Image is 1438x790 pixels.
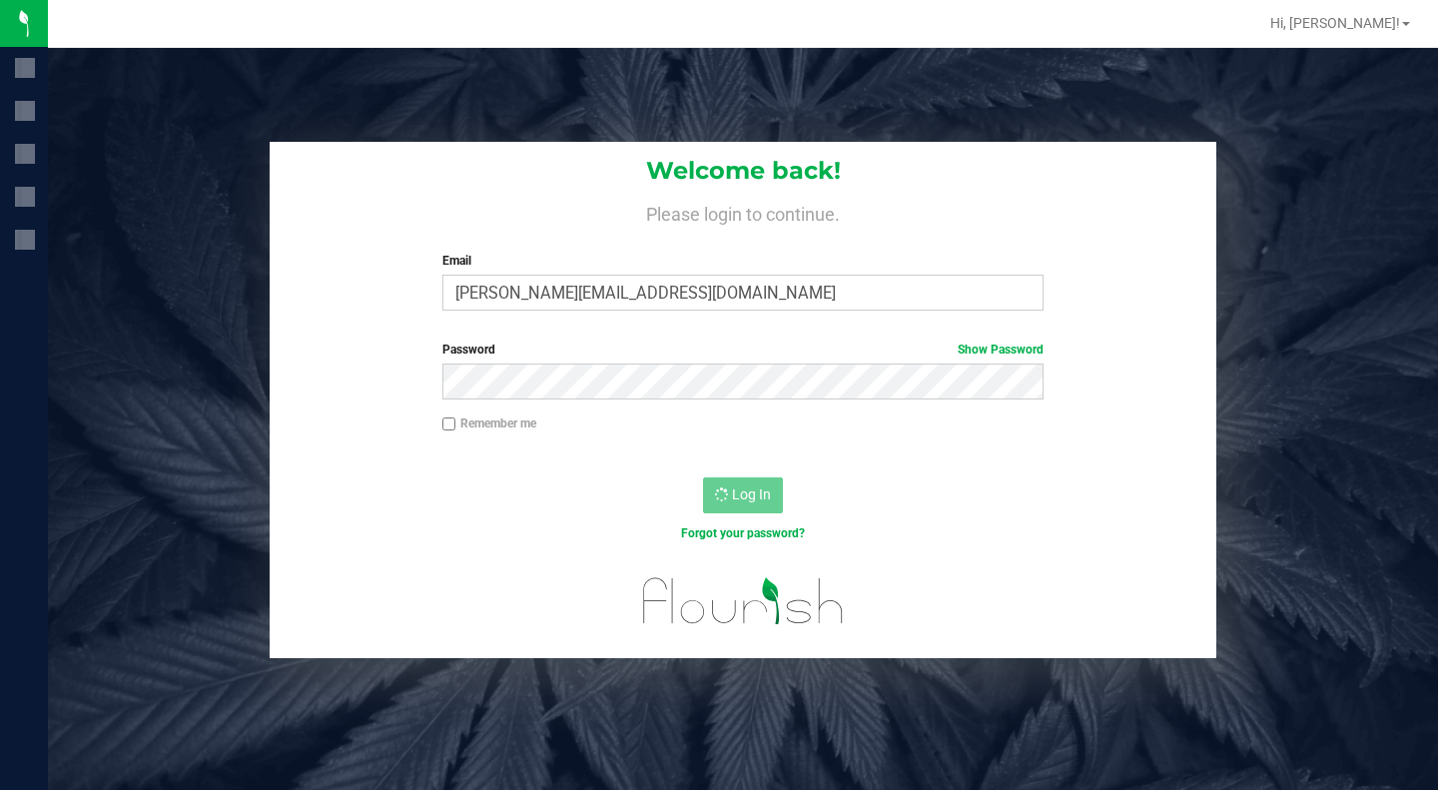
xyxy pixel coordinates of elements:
span: Hi, [PERSON_NAME]! [1270,15,1400,31]
button: Log In [703,477,783,513]
label: Remember me [442,414,536,432]
span: Password [442,343,495,357]
input: Remember me [442,417,456,431]
img: flourish_logo.svg [625,563,862,639]
a: Forgot your password? [681,526,805,540]
label: Email [442,252,1044,270]
a: Show Password [958,343,1044,357]
span: Log In [732,486,771,502]
h1: Welcome back! [270,158,1216,184]
h4: Please login to continue. [270,200,1216,224]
